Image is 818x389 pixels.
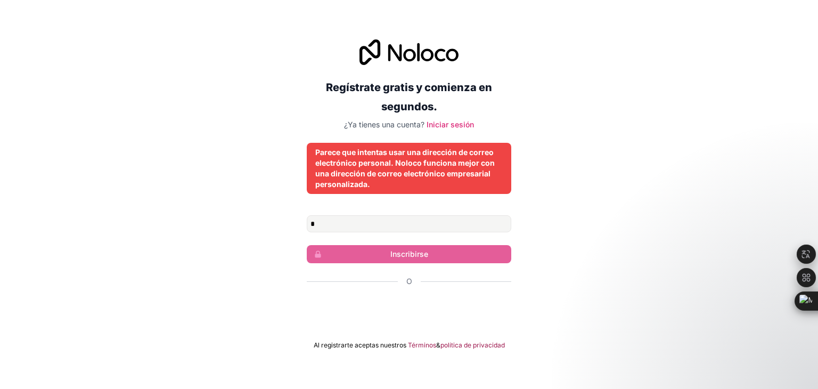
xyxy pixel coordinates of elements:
a: política de privacidad [440,341,505,350]
iframe: Botón Iniciar sesión con Google [301,298,517,322]
font: O [406,277,412,286]
font: Al registrarte aceptas nuestros [314,341,406,349]
iframe: Mensaje de notificaciones del intercomunicador [605,309,818,384]
button: Inscribirse [307,245,511,263]
font: ¿Ya tienes una cuenta? [344,120,424,129]
font: Parece que intentas usar una dirección de correo electrónico personal. Noloco funciona mejor con ... [315,148,495,189]
a: Iniciar sesión [427,120,474,129]
font: Inscribirse [390,249,428,258]
font: & [436,341,440,349]
input: Dirección de correo electrónico [307,215,511,232]
font: Regístrate gratis y comienza en segundos. [326,81,492,113]
a: Términos [408,341,436,350]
